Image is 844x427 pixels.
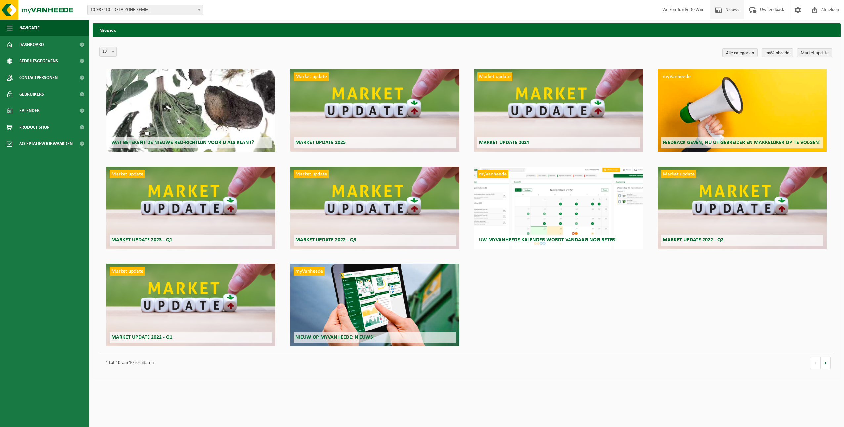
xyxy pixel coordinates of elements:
a: Market update Market update 2023 - Q1 [106,167,275,249]
span: Navigatie [19,20,40,36]
a: Market update Market update 2024 [474,69,643,152]
span: Market update [110,267,145,276]
a: myVanheede Nieuw op myVanheede: Nieuws! [290,264,459,346]
span: Market update 2022 - Q1 [111,335,172,340]
span: Market update 2025 [295,140,346,145]
a: Market update Market update 2022 - Q2 [658,167,827,249]
span: Gebruikers [19,86,44,102]
span: Market update 2024 [479,140,529,145]
a: Alle categoriën [722,48,758,57]
span: Wat betekent de nieuwe RED-richtlijn voor u als klant? [111,140,254,145]
a: Market update Market update 2022 - Q1 [106,264,275,346]
span: 10-987210 - DELA-ZONE KEMM [88,5,203,15]
a: Market update Market update 2022 - Q3 [290,167,459,249]
a: myVanheede Uw myVanheede kalender wordt vandaag nog beter! [474,167,643,249]
span: Nieuw op myVanheede: Nieuws! [295,335,375,340]
span: Market update [110,170,145,178]
a: vorige [810,357,821,369]
span: Market update [294,72,329,81]
span: Market update 2022 - Q3 [295,237,356,243]
a: Wat betekent de nieuwe RED-richtlijn voor u als klant? [106,69,275,152]
span: Market update 2022 - Q2 [663,237,724,243]
p: 1 tot 10 van 10 resultaten [103,357,803,369]
span: myVanheede [477,170,508,178]
span: Acceptatievoorwaarden [19,136,73,152]
span: 10 [99,47,117,57]
strong: Jordy De Win [677,7,703,12]
a: Market update [797,48,832,57]
a: myVanheede [762,48,793,57]
span: 10-987210 - DELA-ZONE KEMM [87,5,203,15]
span: Market update [661,170,696,178]
span: Contactpersonen [19,69,58,86]
a: Market update Market update 2025 [290,69,459,152]
span: Market update [477,72,512,81]
span: Bedrijfsgegevens [19,53,58,69]
span: Uw myVanheede kalender wordt vandaag nog beter! [479,237,617,243]
span: Market update 2023 - Q1 [111,237,172,243]
span: 10 [100,47,116,56]
span: myVanheede [294,267,325,276]
span: Kalender [19,102,40,119]
a: volgende [821,357,831,369]
span: myVanheede [661,72,692,81]
span: Feedback geven, nu uitgebreider en makkelijker op te volgen! [663,140,821,145]
h2: Nieuws [93,23,841,36]
span: Product Shop [19,119,49,136]
span: Market update [294,170,329,178]
a: myVanheede Feedback geven, nu uitgebreider en makkelijker op te volgen! [658,69,827,152]
span: Dashboard [19,36,44,53]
